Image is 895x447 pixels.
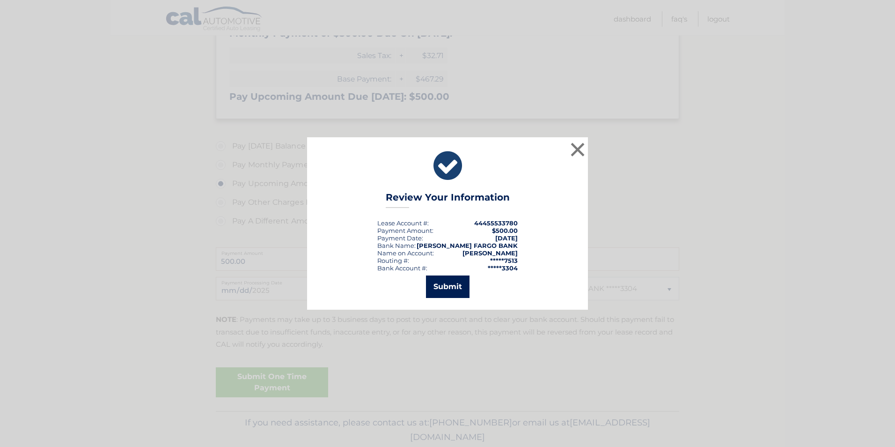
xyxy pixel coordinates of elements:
[462,249,518,257] strong: [PERSON_NAME]
[377,219,429,227] div: Lease Account #:
[377,257,409,264] div: Routing #:
[386,192,510,208] h3: Review Your Information
[377,242,416,249] div: Bank Name:
[377,264,427,272] div: Bank Account #:
[377,234,423,242] div: :
[417,242,518,249] strong: [PERSON_NAME] FARGO BANK
[568,140,587,159] button: ×
[474,219,518,227] strong: 44455533780
[495,234,518,242] span: [DATE]
[377,227,433,234] div: Payment Amount:
[492,227,518,234] span: $500.00
[377,249,434,257] div: Name on Account:
[426,276,470,298] button: Submit
[377,234,422,242] span: Payment Date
